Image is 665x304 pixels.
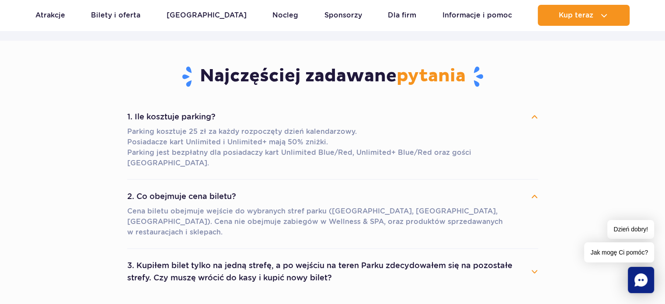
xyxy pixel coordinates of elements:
[272,5,298,26] a: Nocleg
[397,65,466,87] span: pytania
[628,267,654,293] div: Chat
[127,256,538,287] button: 3. Kupiłem bilet tylko na jedną strefę, a po wejściu na teren Parku zdecydowałem się na pozostałe...
[127,107,538,126] button: 1. Ile kosztuje parking?
[127,126,538,168] p: Parking kosztuje 25 zł za każdy rozpoczęty dzień kalendarzowy. Posiadacze kart Unlimited i Unlimi...
[324,5,362,26] a: Sponsorzy
[607,220,654,239] span: Dzień dobry!
[127,206,538,238] p: Cena biletu obejmuje wejście do wybranych stref parku ([GEOGRAPHIC_DATA], [GEOGRAPHIC_DATA], [GEO...
[35,5,65,26] a: Atrakcje
[559,11,593,19] span: Kup teraz
[91,5,140,26] a: Bilety i oferta
[442,5,512,26] a: Informacje i pomoc
[584,242,654,262] span: Jak mogę Ci pomóc?
[127,65,538,88] h3: Najczęściej zadawane
[127,187,538,206] button: 2. Co obejmuje cena biletu?
[167,5,247,26] a: [GEOGRAPHIC_DATA]
[538,5,630,26] button: Kup teraz
[388,5,416,26] a: Dla firm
